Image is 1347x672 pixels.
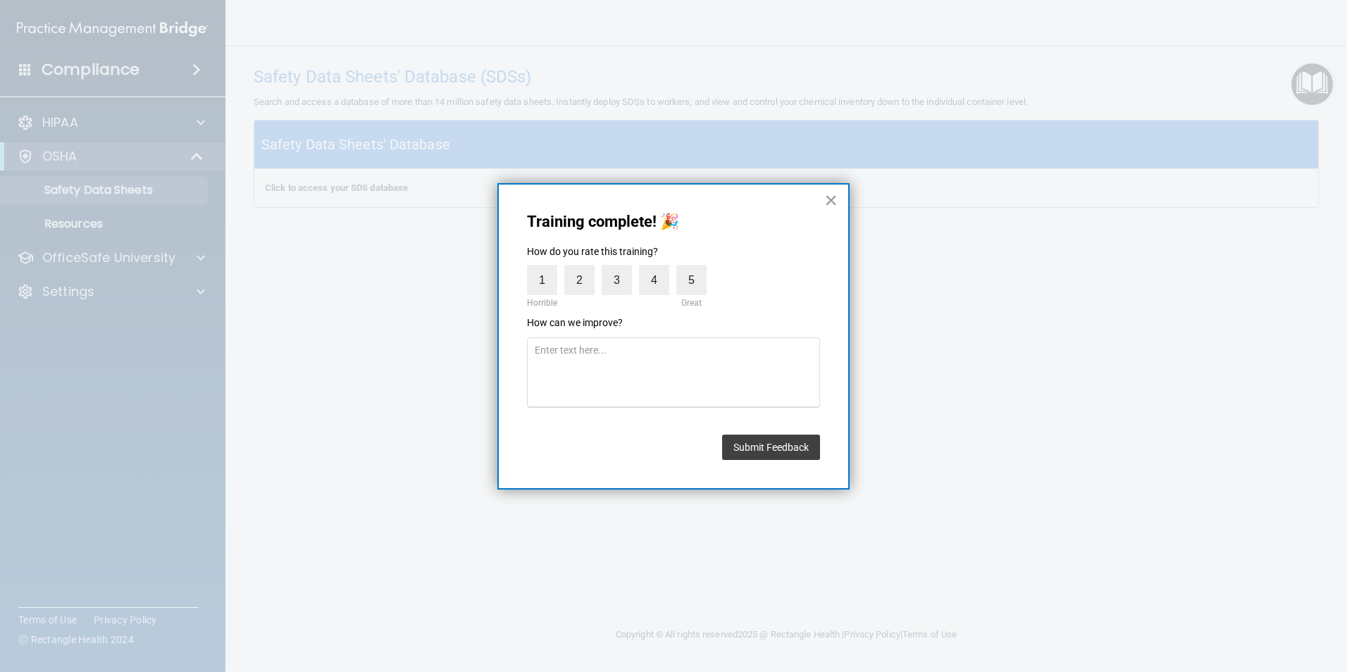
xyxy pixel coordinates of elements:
div: Great [676,295,707,311]
button: Submit Feedback [722,435,820,460]
p: Training complete! 🎉 [527,213,820,231]
button: Close [824,189,838,211]
label: 3 [602,265,632,295]
label: 2 [564,265,595,295]
label: 5 [676,265,707,295]
p: How can we improve? [527,316,820,330]
p: How do you rate this training? [527,245,820,259]
div: Horrible [523,295,561,311]
label: 1 [527,265,557,295]
label: 4 [639,265,669,295]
